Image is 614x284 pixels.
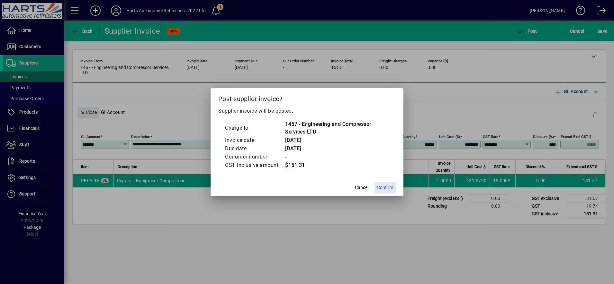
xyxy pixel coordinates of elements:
[285,136,389,144] td: [DATE]
[211,88,403,107] h2: Post supplier invoice?
[285,120,389,136] td: 1457 - Engineering and Compressor Services LTD
[377,184,393,191] span: Confirm
[225,153,285,161] td: Our order number
[225,144,285,153] td: Due date
[285,153,389,161] td: -
[351,182,372,194] button: Cancel
[225,161,285,169] td: GST inclusive amount
[355,184,368,191] span: Cancel
[225,136,285,144] td: Invoice date
[225,120,285,136] td: Charge to
[285,161,389,169] td: $151.31
[218,107,396,115] p: Supplier invoice will be posted.
[285,144,389,153] td: [DATE]
[375,182,396,194] button: Confirm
